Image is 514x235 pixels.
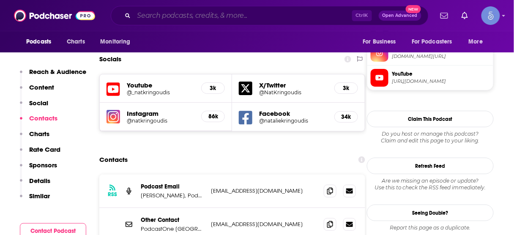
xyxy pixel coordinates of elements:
[371,69,490,87] a: YouTube[URL][DOMAIN_NAME]
[94,34,141,50] button: open menu
[437,8,451,23] a: Show notifications dropdown
[208,113,218,120] h5: 86k
[352,10,372,21] span: Ctrl K
[141,216,204,224] p: Other Contact
[259,117,327,124] a: @nataliekringoudis
[127,89,194,96] a: @_natkringoudis
[127,109,194,117] h5: Instagram
[211,187,317,194] p: [EMAIL_ADDRESS][DOMAIN_NAME]
[20,161,57,177] button: Sponsors
[259,109,327,117] h5: Facebook
[20,145,60,161] button: Rate Card
[379,11,421,21] button: Open AdvancedNew
[367,111,494,127] button: Claim This Podcast
[29,114,57,122] p: Contacts
[481,6,500,25] span: Logged in as Spiral5-G1
[127,81,194,89] h5: Youtube
[29,145,60,153] p: Rate Card
[259,81,327,89] h5: X/Twitter
[29,99,48,107] p: Social
[383,14,418,18] span: Open Advanced
[20,130,49,145] button: Charts
[29,68,86,76] p: Reach & Audience
[481,6,500,25] img: User Profile
[29,192,50,200] p: Similar
[29,177,50,185] p: Details
[406,5,421,13] span: New
[392,70,490,78] span: YouTube
[134,9,352,22] input: Search podcasts, credits, & more...
[412,36,452,48] span: For Podcasters
[211,221,317,228] p: [EMAIL_ADDRESS][DOMAIN_NAME]
[141,183,204,190] p: Podcast Email
[20,68,86,83] button: Reach & Audience
[20,192,50,208] button: Similar
[20,177,50,192] button: Details
[29,161,57,169] p: Sponsors
[367,158,494,174] button: Refresh Feed
[61,34,90,50] a: Charts
[463,34,494,50] button: open menu
[392,78,490,85] span: https://www.youtube.com/@_natkringoudis
[371,44,490,62] a: Instagram[DOMAIN_NAME][URL]
[367,178,494,191] div: Are we missing an episode or update? Use this to check the RSS feed immediately.
[14,8,95,24] img: Podchaser - Follow, Share and Rate Podcasts
[67,36,85,48] span: Charts
[100,36,130,48] span: Monitoring
[481,6,500,25] button: Show profile menu
[357,34,407,50] button: open menu
[99,152,128,168] h2: Contacts
[469,36,483,48] span: More
[363,36,396,48] span: For Business
[111,6,429,25] div: Search podcasts, credits, & more...
[367,131,494,144] div: Claim and edit this page to your liking.
[20,34,62,50] button: open menu
[20,99,48,115] button: Social
[26,36,51,48] span: Podcasts
[367,205,494,221] a: Seeing Double?
[20,114,57,130] button: Contacts
[406,34,465,50] button: open menu
[392,53,490,60] span: instagram.com/natkringoudis
[367,224,494,231] div: Report this page as a duplicate.
[99,51,121,67] h2: Socials
[342,113,351,120] h5: 34k
[367,131,494,137] span: Do you host or manage this podcast?
[108,191,117,198] h3: RSS
[127,117,194,124] a: @natkringoudis
[29,83,54,91] p: Content
[208,85,218,92] h5: 3k
[141,225,204,232] p: PodcastOne [GEOGRAPHIC_DATA]
[141,192,204,199] p: [PERSON_NAME], Podcraft Alchemy
[342,85,351,92] h5: 3k
[20,83,54,99] button: Content
[259,89,327,96] a: @NatKringoudis
[458,8,471,23] a: Show notifications dropdown
[29,130,49,138] p: Charts
[107,110,120,123] img: iconImage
